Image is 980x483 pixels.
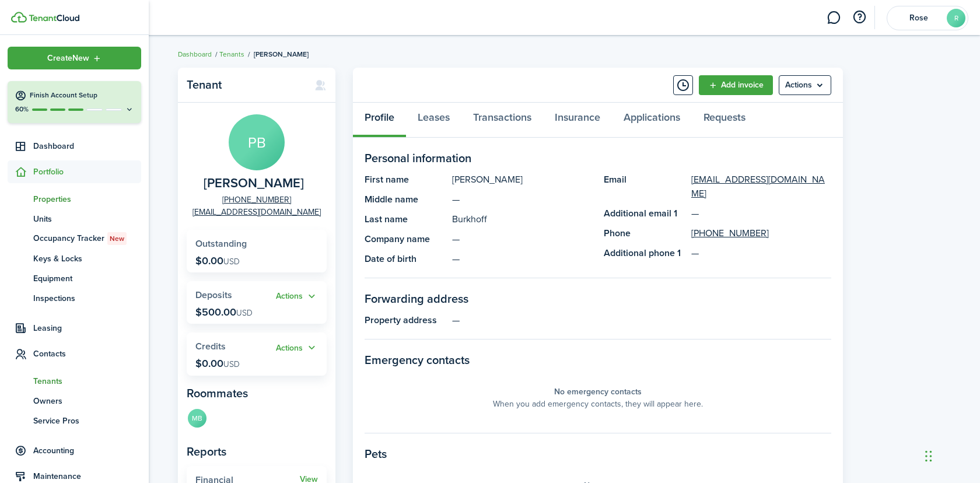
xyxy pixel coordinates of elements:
[779,75,831,95] button: Open menu
[33,253,141,265] span: Keys & Locks
[187,443,327,460] panel-main-subtitle: Reports
[276,341,318,355] button: Open menu
[33,193,141,205] span: Properties
[8,268,141,288] a: Equipment
[699,75,773,95] a: Add invoice
[604,173,685,201] panel-main-title: Email
[8,47,141,69] button: Open menu
[452,192,592,206] panel-main-description: —
[691,226,769,240] a: [PHONE_NUMBER]
[365,313,446,327] panel-main-title: Property address
[33,166,141,178] span: Portfolio
[554,386,642,398] panel-main-placeholder-title: No emergency contacts
[178,49,212,60] a: Dashboard
[33,232,141,245] span: Occupancy Tracker
[33,272,141,285] span: Equipment
[849,8,869,27] button: Open resource center
[188,409,206,428] avatar-text: MB
[8,209,141,229] a: Units
[33,375,141,387] span: Tenants
[8,371,141,391] a: Tenants
[692,103,757,138] a: Requests
[612,103,692,138] a: Applications
[8,391,141,411] a: Owners
[195,237,247,250] span: Outstanding
[365,290,831,307] panel-main-section-title: Forwarding address
[365,192,446,206] panel-main-title: Middle name
[187,78,303,92] panel-main-title: Tenant
[365,445,831,463] panel-main-section-title: Pets
[195,339,226,353] span: Credits
[33,292,141,304] span: Inspections
[47,54,89,62] span: Create New
[222,194,291,206] a: [PHONE_NUMBER]
[223,358,240,370] span: USD
[8,288,141,308] a: Inspections
[33,140,141,152] span: Dashboard
[365,149,831,167] panel-main-section-title: Personal information
[779,75,831,95] menu-btn: Actions
[219,49,244,60] a: Tenants
[33,395,141,407] span: Owners
[452,252,592,266] panel-main-description: —
[223,256,240,268] span: USD
[33,470,141,482] span: Maintenance
[543,103,612,138] a: Insurance
[33,213,141,225] span: Units
[30,90,134,100] h4: Finish Account Setup
[604,206,685,220] panel-main-title: Additional email 1
[276,290,318,303] button: Open menu
[493,398,703,410] panel-main-placeholder-description: When you add emergency contacts, they will appear here.
[195,306,253,318] p: $500.00
[192,206,321,218] a: [EMAIL_ADDRESS][DOMAIN_NAME]
[365,173,446,187] panel-main-title: First name
[33,322,141,334] span: Leasing
[922,427,980,483] div: Chat Widget
[922,427,980,483] iframe: To enrich screen reader interactions, please activate Accessibility in Grammarly extension settings
[365,252,446,266] panel-main-title: Date of birth
[691,173,831,201] a: [EMAIL_ADDRESS][DOMAIN_NAME]
[276,290,318,303] button: Actions
[11,12,27,23] img: TenantCloud
[33,444,141,457] span: Accounting
[8,229,141,249] a: Occupancy TrackerNew
[204,176,304,191] span: Paul Burkhoff
[365,232,446,246] panel-main-title: Company name
[822,3,845,33] a: Messaging
[195,358,240,369] p: $0.00
[947,9,965,27] avatar-text: R
[33,348,141,360] span: Contacts
[452,173,592,187] panel-main-description: [PERSON_NAME]
[8,411,141,430] a: Service Pros
[8,135,141,157] a: Dashboard
[195,288,232,302] span: Deposits
[365,351,831,369] panel-main-section-title: Emergency contacts
[276,341,318,355] button: Actions
[229,114,285,170] avatar-text: PB
[187,408,208,431] a: MB
[452,313,831,327] panel-main-description: —
[33,415,141,427] span: Service Pros
[195,255,240,267] p: $0.00
[8,81,141,123] button: Finish Account Setup60%
[452,232,592,246] panel-main-description: —
[254,49,309,60] span: [PERSON_NAME]
[29,15,79,22] img: TenantCloud
[406,103,461,138] a: Leases
[461,103,543,138] a: Transactions
[8,249,141,268] a: Keys & Locks
[15,104,29,114] p: 60%
[236,307,253,319] span: USD
[925,439,932,474] div: Drag
[895,14,942,22] span: Rose
[673,75,693,95] button: Timeline
[187,384,327,402] panel-main-subtitle: Roommates
[8,189,141,209] a: Properties
[452,212,592,226] panel-main-description: Burkhoff
[604,246,685,260] panel-main-title: Additional phone 1
[604,226,685,240] panel-main-title: Phone
[110,233,124,244] span: New
[365,212,446,226] panel-main-title: Last name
